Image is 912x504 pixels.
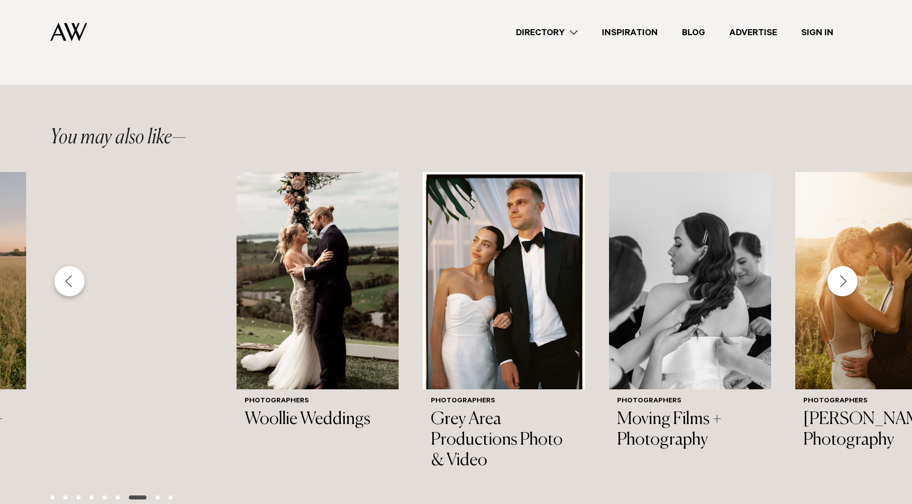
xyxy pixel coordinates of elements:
[50,23,87,41] img: Auckland Weddings Logo
[50,172,212,389] img: Auckland Weddings Photographers | Kirsten Summers
[617,397,763,406] h6: Photographers
[50,128,186,148] h2: You may also like
[423,172,585,479] swiper-slide: 21 / 27
[590,26,670,39] a: Inspiration
[609,172,771,459] a: Auckland Weddings Photographers | Moving Films + Photography Photographers Moving Films + Photogr...
[504,26,590,39] a: Directory
[431,397,577,406] h6: Photographers
[58,397,204,406] h6: Photographers
[431,409,577,471] h3: Grey Area Productions Photo & Video
[423,172,585,389] img: Auckland Weddings Photographers | Grey Area Productions Photo & Video
[717,26,789,39] a: Advertise
[58,409,204,430] h3: [PERSON_NAME]
[245,409,391,430] h3: Woollie Weddings
[237,172,399,389] img: Auckland Weddings Photographers | Woollie Weddings
[609,172,771,479] swiper-slide: 22 / 27
[245,397,391,406] h6: Photographers
[237,172,399,479] swiper-slide: 20 / 27
[617,409,763,451] h3: Moving Films + Photography
[789,26,846,39] a: Sign In
[237,172,399,439] a: Auckland Weddings Photographers | Woollie Weddings Photographers Woollie Weddings
[609,172,771,389] img: Auckland Weddings Photographers | Moving Films + Photography
[670,26,717,39] a: Blog
[50,172,212,479] swiper-slide: 19 / 27
[423,172,585,479] a: Auckland Weddings Photographers | Grey Area Productions Photo & Video Photographers Grey Area Pro...
[50,172,212,439] a: Auckland Weddings Photographers | Kirsten Summers Photographers [PERSON_NAME]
